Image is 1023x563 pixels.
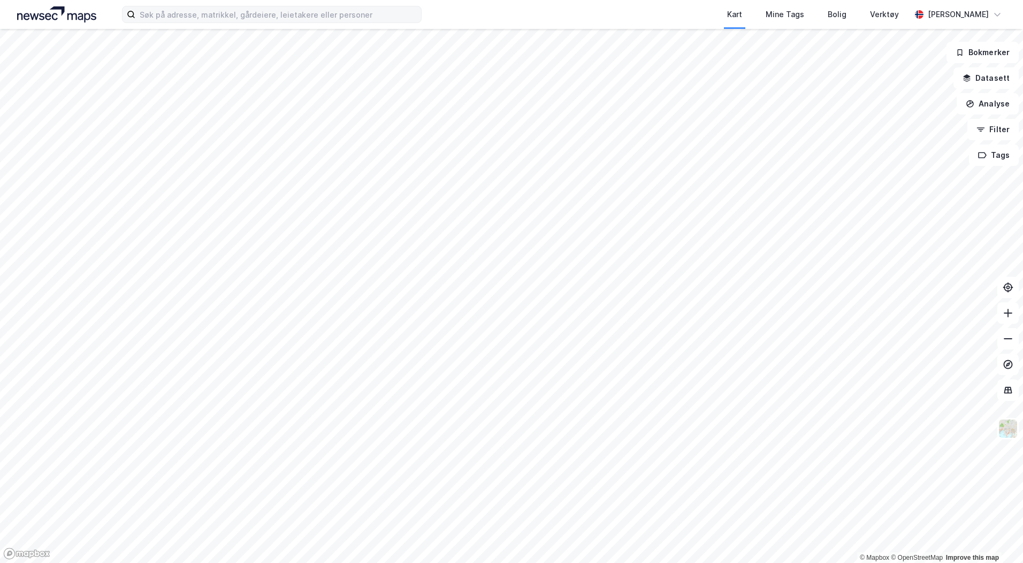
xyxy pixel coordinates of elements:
[928,8,989,21] div: [PERSON_NAME]
[967,119,1019,140] button: Filter
[891,554,943,561] a: OpenStreetMap
[860,554,889,561] a: Mapbox
[953,67,1019,89] button: Datasett
[828,8,846,21] div: Bolig
[870,8,899,21] div: Verktøy
[946,42,1019,63] button: Bokmerker
[727,8,742,21] div: Kart
[946,554,999,561] a: Improve this map
[969,144,1019,166] button: Tags
[3,547,50,560] a: Mapbox homepage
[135,6,421,22] input: Søk på adresse, matrikkel, gårdeiere, leietakere eller personer
[17,6,96,22] img: logo.a4113a55bc3d86da70a041830d287a7e.svg
[969,512,1023,563] div: Kontrollprogram for chat
[998,419,1018,439] img: Z
[969,512,1023,563] iframe: Chat Widget
[957,93,1019,115] button: Analyse
[766,8,804,21] div: Mine Tags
